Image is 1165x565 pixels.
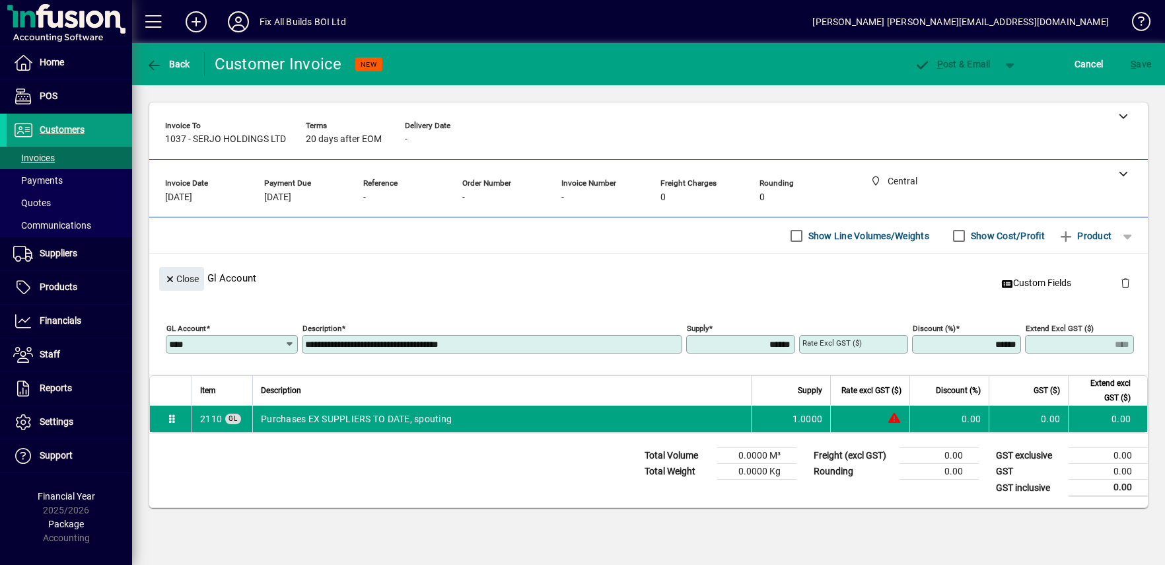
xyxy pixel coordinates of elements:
[462,192,465,203] span: -
[40,416,73,427] span: Settings
[40,282,77,292] span: Products
[7,46,132,79] a: Home
[215,54,342,75] div: Customer Invoice
[7,372,132,405] a: Reports
[40,383,72,393] span: Reports
[7,214,132,237] a: Communications
[165,192,192,203] span: [DATE]
[900,464,979,480] td: 0.00
[968,229,1045,243] label: Show Cost/Profit
[806,229,929,243] label: Show Line Volumes/Weights
[807,448,900,464] td: Freight (excl GST)
[909,406,989,432] td: 0.00
[40,349,60,359] span: Staff
[40,315,81,326] span: Financials
[1068,406,1147,432] td: 0.00
[989,406,1068,432] td: 0.00
[759,192,765,203] span: 0
[793,412,823,426] span: 1.0000
[40,91,57,101] span: POS
[989,448,1069,464] td: GST exclusive
[936,383,981,398] span: Discount (%)
[660,192,666,203] span: 0
[306,134,382,145] span: 20 days after EOM
[687,324,709,333] mat-label: Supply
[156,272,207,284] app-page-header-button: Close
[166,324,206,333] mat-label: GL Account
[1075,54,1104,75] span: Cancel
[937,59,943,69] span: P
[1131,54,1151,75] span: ave
[1058,225,1112,246] span: Product
[913,324,956,333] mat-label: Discount (%)
[143,52,194,76] button: Back
[7,305,132,338] a: Financials
[302,324,341,333] mat-label: Description
[146,59,190,69] span: Back
[200,383,216,398] span: Item
[13,198,51,208] span: Quotes
[165,134,286,145] span: 1037 - SERJO HOLDINGS LTD
[363,192,366,203] span: -
[405,134,407,145] span: -
[807,464,900,480] td: Rounding
[914,59,991,69] span: ost & Email
[229,415,238,422] span: GL
[841,383,901,398] span: Rate excl GST ($)
[1069,464,1148,480] td: 0.00
[40,57,64,67] span: Home
[149,254,1148,302] div: Gl Account
[175,10,217,34] button: Add
[900,448,979,464] td: 0.00
[1071,52,1107,76] button: Cancel
[638,448,717,464] td: Total Volume
[7,80,132,113] a: POS
[989,464,1069,480] td: GST
[7,338,132,371] a: Staff
[1122,3,1148,46] a: Knowledge Base
[7,169,132,192] a: Payments
[40,124,85,135] span: Customers
[989,480,1069,496] td: GST inclusive
[638,464,717,480] td: Total Weight
[7,271,132,304] a: Products
[1127,52,1154,76] button: Save
[7,237,132,270] a: Suppliers
[264,192,291,203] span: [DATE]
[7,147,132,169] a: Invoices
[13,220,91,231] span: Communications
[40,248,77,258] span: Suppliers
[361,60,377,69] span: NEW
[1077,376,1131,405] span: Extend excl GST ($)
[7,439,132,472] a: Support
[132,52,205,76] app-page-header-button: Back
[261,383,301,398] span: Description
[907,52,997,76] button: Post & Email
[40,450,73,461] span: Support
[1069,448,1148,464] td: 0.00
[7,406,132,439] a: Settings
[1026,324,1094,333] mat-label: Extend excl GST ($)
[200,412,222,426] span: Purchases
[812,11,1109,32] div: [PERSON_NAME] [PERSON_NAME][EMAIL_ADDRESS][DOMAIN_NAME]
[38,491,95,502] span: Financial Year
[13,175,63,186] span: Payments
[561,192,564,203] span: -
[7,192,132,214] a: Quotes
[13,153,55,163] span: Invoices
[798,383,822,398] span: Supply
[260,11,346,32] div: Fix All Builds BOI Ltd
[1110,277,1141,289] app-page-header-button: Delete
[717,448,796,464] td: 0.0000 M³
[159,267,204,291] button: Close
[164,268,199,290] span: Close
[48,519,84,529] span: Package
[1034,383,1060,398] span: GST ($)
[1069,480,1148,496] td: 0.00
[1002,276,1072,290] span: Custom Fields
[1110,267,1141,299] button: Delete
[1051,224,1118,248] button: Product
[261,412,452,426] span: Purchases EX SUPPLIERS TO DATE, spouting
[997,272,1077,295] button: Custom Fields
[802,338,862,348] mat-label: Rate excl GST ($)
